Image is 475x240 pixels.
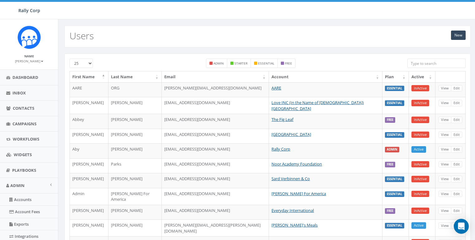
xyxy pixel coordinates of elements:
[12,74,38,80] span: Dashboard
[70,219,108,236] td: [PERSON_NAME]
[70,71,108,82] th: First Name: activate to sort column descending
[162,158,269,173] td: [EMAIL_ADDRESS][DOMAIN_NAME]
[162,173,269,188] td: [EMAIL_ADDRESS][DOMAIN_NAME]
[439,176,451,182] a: View
[162,71,269,82] th: Email: activate to sort column ascending
[108,129,162,144] td: [PERSON_NAME]
[271,191,326,196] a: [PERSON_NAME] For America
[382,71,409,82] th: Plan: activate to sort column ascending
[108,173,162,188] td: [PERSON_NAME]
[70,205,108,220] td: [PERSON_NAME]
[12,90,26,96] span: Inbox
[451,85,462,92] a: Edit
[439,208,451,214] a: View
[451,146,462,153] a: Edit
[162,129,269,144] td: [EMAIL_ADDRESS][DOMAIN_NAME]
[271,132,311,137] a: [GEOGRAPHIC_DATA]
[451,117,462,123] a: Edit
[451,208,462,214] a: Edit
[162,114,269,129] td: [EMAIL_ADDRESS][DOMAIN_NAME]
[17,26,41,49] img: Icon_1.png
[411,161,429,168] a: InActive
[70,173,108,188] td: [PERSON_NAME]
[70,97,108,114] td: [PERSON_NAME]
[451,176,462,182] a: Edit
[70,143,108,158] td: Aby
[451,31,466,40] a: New
[271,100,364,111] a: Love INC (In the Name of [DEMOGRAPHIC_DATA]) [GEOGRAPHIC_DATA]
[411,132,429,138] a: InActive
[385,208,395,214] label: FREE
[108,82,162,97] td: ORG
[18,7,40,13] span: Rally Corp
[411,176,429,182] a: InActive
[411,191,429,197] a: InActive
[439,146,451,153] a: View
[407,59,466,68] input: Type to search
[162,97,269,114] td: [EMAIL_ADDRESS][DOMAIN_NAME]
[411,100,429,106] a: InActive
[10,183,25,188] span: Admin
[411,85,429,92] a: InActive
[439,161,451,168] a: View
[108,219,162,236] td: [PERSON_NAME]
[385,191,404,197] label: ESSENTIAL
[454,219,469,234] div: Open Intercom Messenger
[285,61,292,65] small: free
[70,31,94,41] h2: Users
[409,71,435,82] th: Active: activate to sort column ascending
[439,132,451,138] a: View
[451,161,462,168] a: Edit
[13,105,34,111] span: Contacts
[162,219,269,236] td: [PERSON_NAME][EMAIL_ADDRESS][PERSON_NAME][DOMAIN_NAME]
[451,223,462,229] a: Edit
[108,97,162,114] td: [PERSON_NAME]
[258,61,274,65] small: essential
[385,86,404,91] label: ESSENTIAL
[162,143,269,158] td: [EMAIL_ADDRESS][DOMAIN_NAME]
[108,158,162,173] td: Parks
[385,132,404,138] label: ESSENTIAL
[162,82,269,97] td: [PERSON_NAME][EMAIL_ADDRESS][DOMAIN_NAME]
[70,188,108,205] td: Admin
[439,223,451,229] a: View
[271,222,318,228] a: [PERSON_NAME]'s Meals
[269,71,382,82] th: Account: activate to sort column ascending
[439,117,451,123] a: View
[70,114,108,129] td: Abbey
[70,129,108,144] td: [PERSON_NAME]
[108,114,162,129] td: [PERSON_NAME]
[12,121,36,127] span: Campaigns
[271,161,322,167] a: Noor Academy Foundation
[385,100,404,106] label: ESSENTIAL
[411,208,429,214] a: InActive
[451,132,462,138] a: Edit
[108,71,162,82] th: Last Name: activate to sort column ascending
[108,143,162,158] td: [PERSON_NAME]
[12,167,36,173] span: Playbooks
[70,82,108,97] td: AARE
[385,117,395,123] label: FREE
[162,205,269,220] td: [EMAIL_ADDRESS][DOMAIN_NAME]
[411,222,426,229] a: Active
[451,100,462,106] a: Edit
[385,176,404,182] label: ESSENTIAL
[439,191,451,197] a: View
[385,223,404,228] label: ESSENTIAL
[162,188,269,205] td: [EMAIL_ADDRESS][DOMAIN_NAME]
[439,100,451,106] a: View
[385,162,395,167] label: FREE
[234,61,247,65] small: starter
[271,146,290,152] a: Rally Corp
[439,85,451,92] a: View
[385,147,399,152] label: ADMIN
[214,61,224,65] small: admin
[15,59,43,63] small: [PERSON_NAME]
[108,205,162,220] td: [PERSON_NAME]
[271,176,310,181] a: Sard Verbinnen & Co
[411,117,429,123] a: InActive
[24,54,34,58] small: Name
[451,191,462,197] a: Edit
[13,136,39,142] span: Workflows
[108,188,162,205] td: [PERSON_NAME] For America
